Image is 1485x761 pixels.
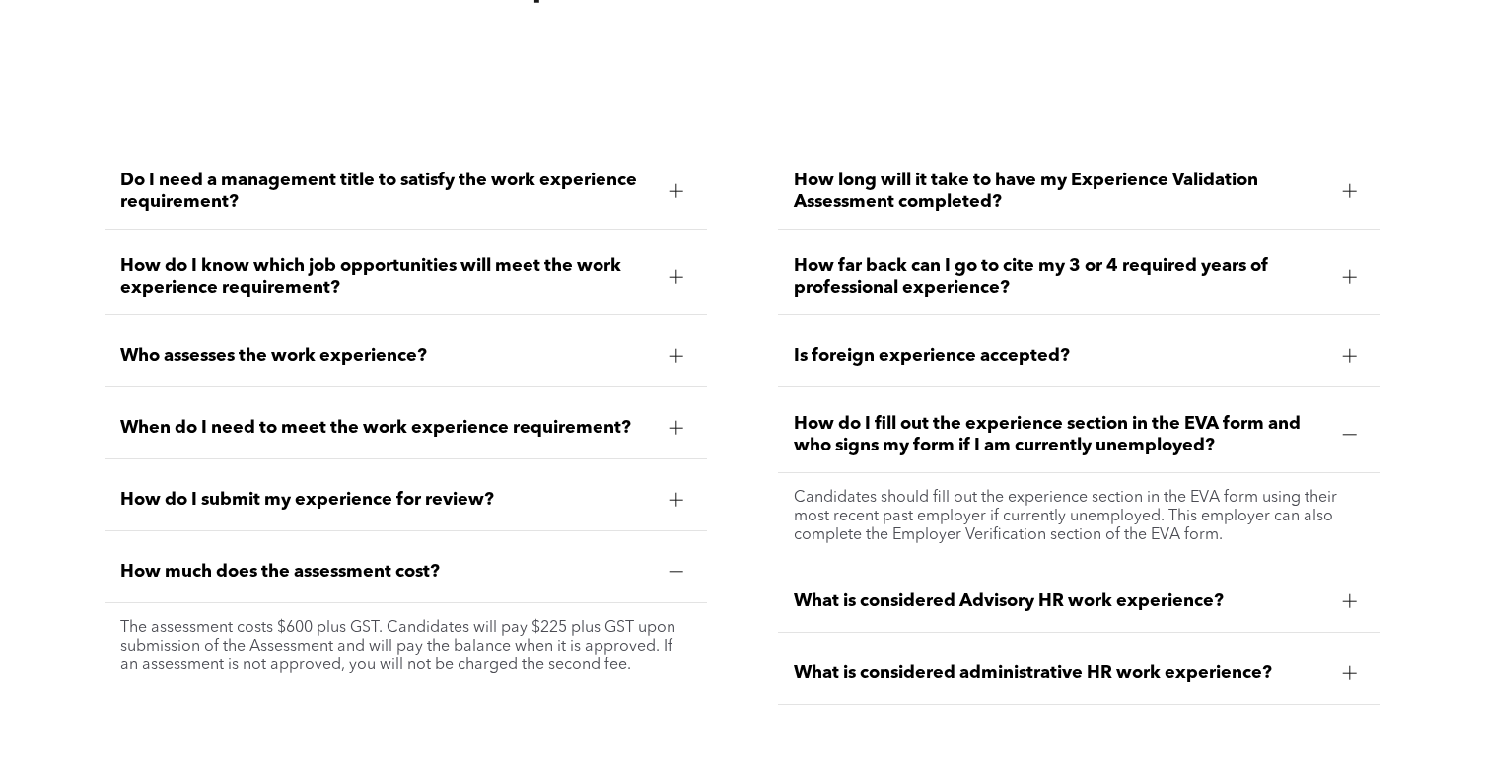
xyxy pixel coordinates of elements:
span: Is foreign experience accepted? [794,345,1327,367]
span: Do I need a management title to satisfy the work experience requirement? [120,170,654,213]
span: Who assesses the work experience? [120,345,654,367]
span: When do I need to meet the work experience requirement? [120,417,654,439]
span: How do I submit my experience for review? [120,489,654,511]
span: What is considered Advisory HR work experience? [794,590,1327,612]
span: How long will it take to have my Experience Validation Assessment completed? [794,170,1327,213]
span: How far back can I go to cite my 3 or 4 required years of professional experience? [794,255,1327,299]
span: How do I know which job opportunities will meet the work experience requirement? [120,255,654,299]
span: What is considered administrative HR work experience? [794,662,1327,684]
p: Candidates should fill out the experience section in the EVA form using their most recent past em... [794,489,1365,545]
span: How do I fill out the experience section in the EVA form and who signs my form if I am currently ... [794,413,1327,456]
p: The assessment costs $600 plus GST. Candidates will pay $225 plus GST upon submission of the Asse... [120,619,691,675]
span: How much does the assessment cost? [120,561,654,583]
